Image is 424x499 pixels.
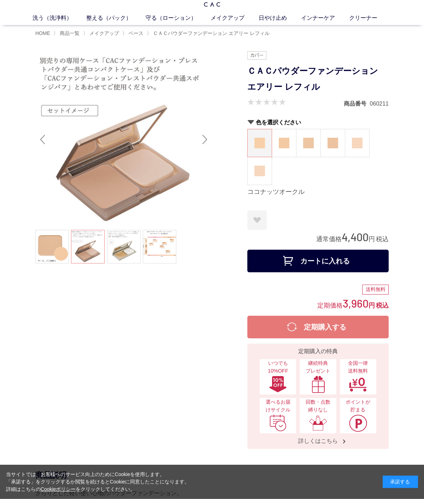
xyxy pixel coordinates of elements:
img: ＣＡＣパウダーファンデーション エアリー レフィル マカダミアオークル [35,51,212,228]
div: Next slide [198,125,212,154]
span: 詳しくはこちら [291,437,345,445]
img: ココナッツオークル [254,138,265,148]
a: 守る（ローション） [146,14,211,22]
button: 定期購入する [247,316,389,338]
span: 4,400 [342,230,369,243]
div: 定期購入の特典 [250,347,386,356]
div: ココナッツオークル [247,188,389,196]
div: 送料無料 [362,285,389,295]
a: 日やけ止め [259,14,301,22]
img: アーモンドオークル [328,138,338,148]
a: インナーケア [301,14,349,22]
a: Cookieポリシー [41,486,76,492]
a: HOME [35,30,50,36]
img: 回数・点数縛りなし [309,414,327,432]
button: カートに入れる [247,250,389,272]
span: 円 [369,236,375,243]
img: ピーチアイボリー [352,138,363,148]
span: ポイントが貯まる [343,398,373,414]
li: 〉 [53,30,81,37]
span: 円 [369,302,375,309]
span: 税込 [376,302,389,309]
dl: ピーチベージュ [247,157,272,185]
span: 商品一覧 [60,30,79,36]
dl: ヘーゼルオークル [296,129,321,157]
dt: 商品番号 [344,100,370,107]
a: マカダミアオークル [272,129,296,157]
a: ピーチアイボリー [345,129,369,157]
span: 3,960 [343,297,369,310]
img: カバー [247,51,266,60]
img: ピーチベージュ [254,166,265,176]
img: ヘーゼルオークル [303,138,314,148]
dl: ピーチアイボリー [345,129,370,157]
h2: 色を選択ください [247,119,389,126]
dd: 060211 [370,100,389,107]
a: ピーチベージュ [248,157,272,185]
li: 〉 [147,30,271,37]
a: ベース [127,30,143,36]
img: 全国一律送料無料 [349,375,367,393]
dl: ココナッツオークル [247,129,272,157]
span: いつでも10%OFF [263,360,293,375]
span: ＣＡＣパウダーファンデーション エアリー レフィル [153,30,270,36]
div: 当サイトでは、お客様へのサービス向上のためにCookieを使用します。 「承諾する」をクリックするか閲覧を続けるとCookieに同意したことになります。 詳細はこちらの をクリックしてください。 [6,471,190,493]
img: ポイントが貯まる [349,414,367,432]
a: メイクアップ [88,30,119,36]
dl: マカダミアオークル [272,129,296,157]
a: アーモンドオークル [321,129,345,157]
img: 継続特典プレゼント [309,375,327,393]
span: 定期価格 [317,301,343,309]
img: いつでも10%OFF [269,375,287,393]
a: ヘーゼルオークル [296,129,320,157]
a: 定期購入の特典 いつでも10%OFFいつでも10%OFF 継続特典プレゼント継続特典プレゼント 全国一律送料無料全国一律送料無料 選べるお届けサイクル選べるお届けサイクル 回数・点数縛りなし回数... [247,344,389,449]
h1: ＣＡＣパウダーファンデーション エアリー レフィル [247,63,389,95]
span: 税込 [376,236,389,243]
li: 〉 [122,30,145,37]
span: ベース [129,30,143,36]
div: 承諾する [383,476,418,488]
span: 通常価格 [316,236,342,243]
a: クリーナー [349,14,391,22]
a: ＣＡＣパウダーファンデーション エアリー レフィル [152,30,270,36]
span: 全国一律 送料無料 [343,360,373,375]
span: 回数・点数縛りなし [303,398,332,414]
a: お気に入りに登録する [247,210,267,230]
div: Previous slide [35,125,49,154]
li: 〉 [83,30,121,37]
a: メイクアップ [211,14,259,22]
img: マカダミアオークル [279,138,289,148]
a: 整える（パック） [86,14,146,22]
span: 選べるお届けサイクル [263,398,293,414]
a: 洗う（洗浄料） [33,14,86,22]
a: 商品一覧 [58,30,79,36]
span: 継続特典 プレゼント [303,360,332,375]
span: メイクアップ [89,30,119,36]
img: 選べるお届けサイクル [269,414,287,432]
